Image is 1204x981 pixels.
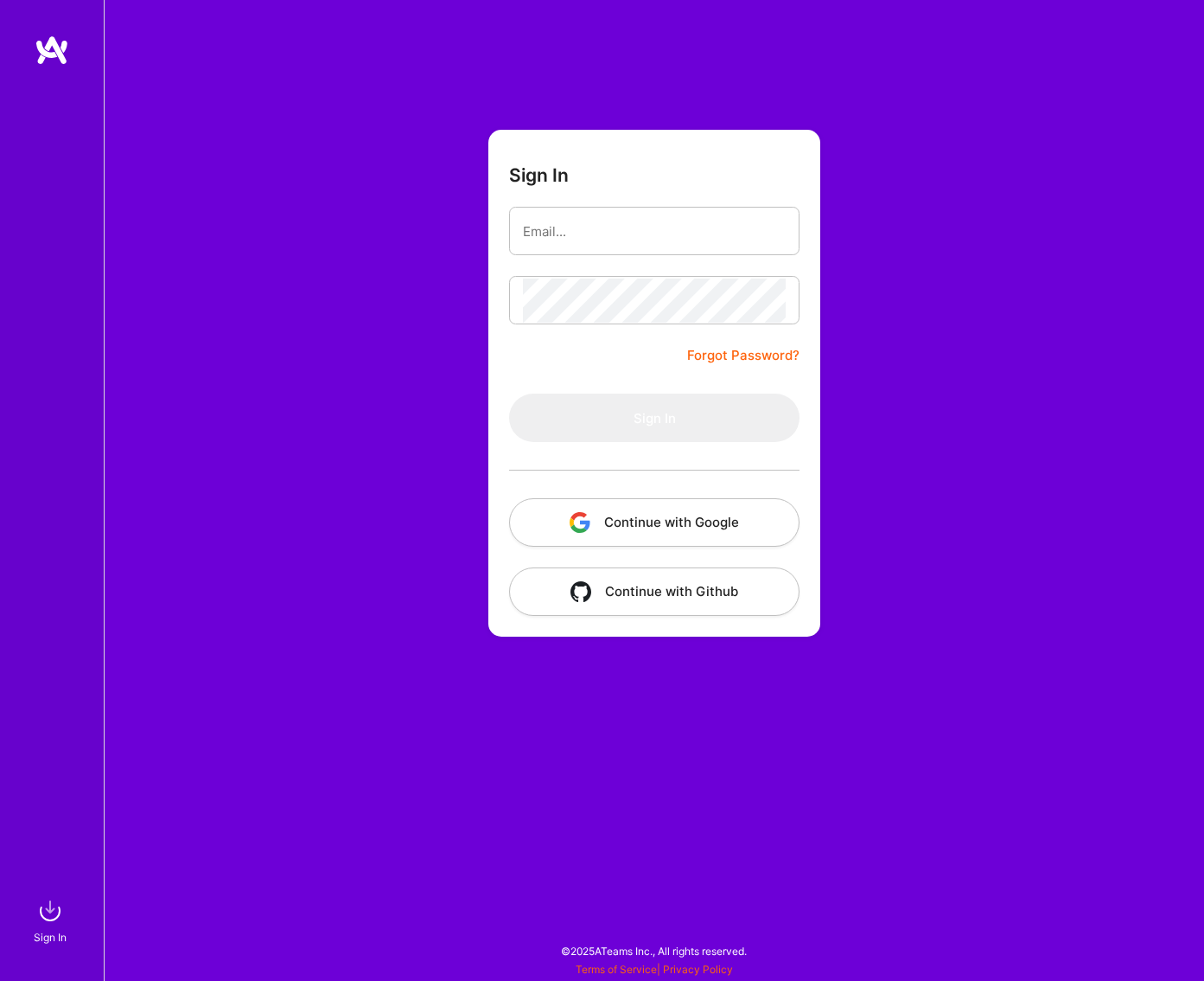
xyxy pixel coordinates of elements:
[576,963,657,976] a: Terms of Service
[104,929,1204,972] div: © 2025 ATeams Inc., All rights reserved.
[523,209,786,253] input: Email...
[36,894,67,946] a: sign inSign In
[570,512,590,533] img: icon
[509,567,799,616] button: Continue with Github
[663,963,733,976] a: Privacy Policy
[570,581,591,602] img: icon
[33,894,67,928] img: sign in
[576,963,733,976] span: |
[509,498,799,547] button: Continue with Google
[687,345,799,366] a: Forgot Password?
[509,164,569,186] h3: Sign In
[35,35,69,66] img: logo
[34,928,67,946] div: Sign In
[509,394,799,442] button: Sign In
